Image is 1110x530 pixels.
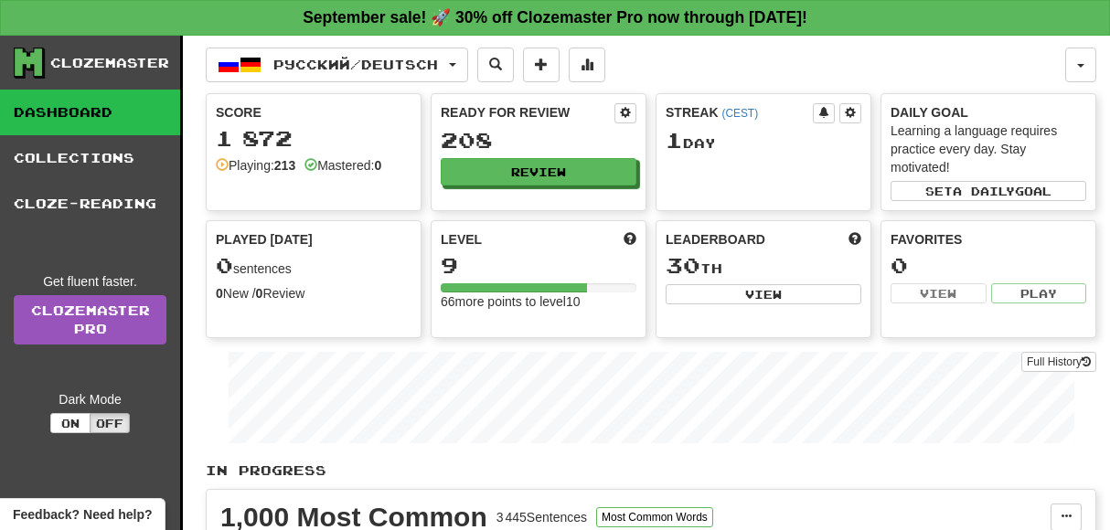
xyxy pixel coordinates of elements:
[891,103,1086,122] div: Daily Goal
[206,48,468,82] button: Русский/Deutsch
[666,129,861,153] div: Day
[216,254,411,278] div: sentences
[569,48,605,82] button: More stats
[891,230,1086,249] div: Favorites
[303,8,807,26] strong: September sale! 🚀 30% off Clozemaster Pro now through [DATE]!
[256,286,263,301] strong: 0
[496,508,587,526] div: 3 445 Sentences
[216,127,411,150] div: 1 872
[273,57,438,72] span: Русский / Deutsch
[666,284,861,304] button: View
[274,158,295,173] strong: 213
[666,103,813,122] div: Streak
[50,413,91,433] button: On
[441,158,636,185] button: Review
[206,461,1096,480] p: In Progress
[891,181,1086,201] button: Seta dailygoal
[90,413,130,433] button: Off
[477,48,514,82] button: Search sentences
[849,230,861,249] span: This week in points, UTC
[441,254,636,277] div: 9
[666,254,861,278] div: th
[216,252,233,278] span: 0
[14,272,166,291] div: Get fluent faster.
[666,252,700,278] span: 30
[216,286,223,301] strong: 0
[991,283,1087,303] button: Play
[374,158,381,173] strong: 0
[441,129,636,152] div: 208
[666,230,765,249] span: Leaderboard
[216,230,313,249] span: Played [DATE]
[891,254,1086,277] div: 0
[216,156,295,175] div: Playing:
[624,230,636,249] span: Score more points to level up
[666,127,683,153] span: 1
[953,185,1015,197] span: a daily
[14,390,166,408] div: Dark Mode
[441,230,482,249] span: Level
[596,507,713,527] button: Most Common Words
[523,48,560,82] button: Add sentence to collection
[441,103,614,122] div: Ready for Review
[304,156,381,175] div: Mastered:
[1021,352,1096,372] button: Full History
[50,54,169,72] div: Clozemaster
[13,505,152,524] span: Open feedback widget
[721,107,758,120] a: (CEST)
[216,284,411,302] div: New / Review
[891,122,1086,176] div: Learning a language requires practice every day. Stay motivated!
[216,103,411,122] div: Score
[891,283,987,303] button: View
[14,295,166,344] a: ClozemasterPro
[441,292,636,311] div: 66 more points to level 10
